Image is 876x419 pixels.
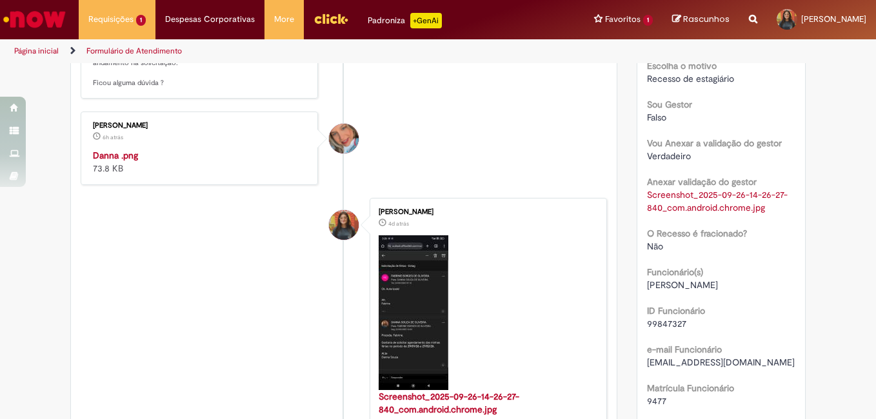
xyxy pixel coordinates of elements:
[103,133,123,141] span: 6h atrás
[368,13,442,28] div: Padroniza
[647,279,718,291] span: [PERSON_NAME]
[647,73,734,84] span: Recesso de estagiário
[647,305,705,317] b: ID Funcionário
[647,228,747,239] b: O Recesso é fracionado?
[86,46,182,56] a: Formulário de Atendimento
[388,220,409,228] span: 4d atrás
[103,133,123,141] time: 29/09/2025 11:09:52
[647,112,666,123] span: Falso
[647,266,703,278] b: Funcionário(s)
[801,14,866,24] span: [PERSON_NAME]
[93,150,138,161] a: Danna .png
[314,9,348,28] img: click_logo_yellow_360x200.png
[329,210,359,240] div: Danna Souza De Oliveira
[647,318,686,329] span: 99847327
[605,13,641,26] span: Favoritos
[647,395,666,407] span: 9477
[647,150,691,162] span: Verdadeiro
[647,189,788,213] a: Download de Screenshot_2025-09-26-14-26-27-840_com.android.chrome.jpg
[379,391,519,415] a: Screenshot_2025-09-26-14-26-27-840_com.android.chrome.jpg
[643,15,653,26] span: 1
[647,137,782,149] b: Vou Anexar a validação do gestor
[683,13,730,25] span: Rascunhos
[388,220,409,228] time: 26/09/2025 15:30:31
[647,176,757,188] b: Anexar validação do gestor
[165,13,255,26] span: Despesas Corporativas
[647,99,692,110] b: Sou Gestor
[647,344,722,355] b: e-mail Funcionário
[647,60,717,72] b: Escolha o motivo
[1,6,68,32] img: ServiceNow
[93,122,308,130] div: [PERSON_NAME]
[329,124,359,153] div: Jacqueline Andrade Galani
[647,240,663,252] span: Não
[379,208,593,216] div: [PERSON_NAME]
[14,46,59,56] a: Página inicial
[274,13,294,26] span: More
[672,14,730,26] a: Rascunhos
[136,15,146,26] span: 1
[93,149,308,175] div: 73.8 KB
[88,13,134,26] span: Requisições
[647,356,795,368] span: [EMAIL_ADDRESS][DOMAIN_NAME]
[10,39,574,63] ul: Trilhas de página
[647,382,734,394] b: Matrícula Funcionário
[410,13,442,28] p: +GenAi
